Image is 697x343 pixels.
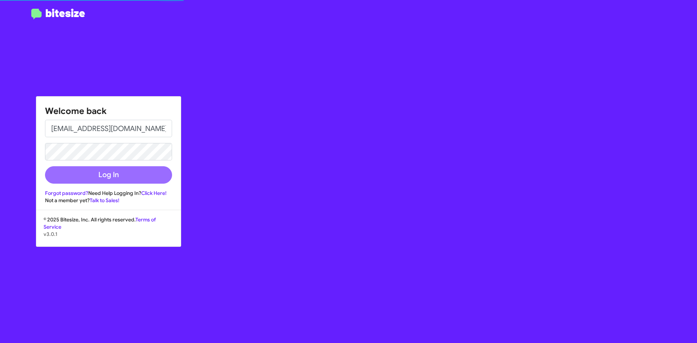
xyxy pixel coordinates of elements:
p: v3.0.1 [44,230,174,238]
a: Click Here! [141,190,167,196]
input: Email address [45,120,172,137]
button: Log In [45,166,172,184]
div: © 2025 Bitesize, Inc. All rights reserved. [36,216,181,246]
a: Forgot password? [45,190,88,196]
a: Talk to Sales! [90,197,119,204]
div: Need Help Logging In? [45,189,172,197]
h1: Welcome back [45,105,172,117]
div: Not a member yet? [45,197,172,204]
